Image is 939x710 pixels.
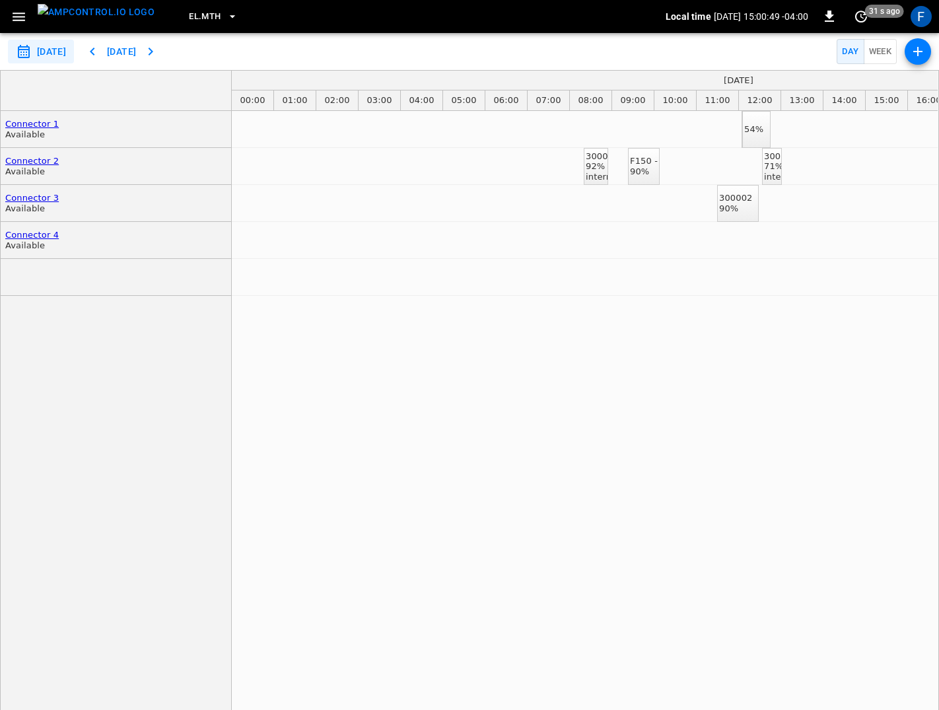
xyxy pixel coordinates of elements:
button: [DATE] [100,40,143,64]
div: 03:00 [359,90,401,110]
div: 300002 [719,193,753,203]
div: 71% [764,161,814,172]
div: 02:00 [316,90,359,110]
p: Local time [666,10,711,23]
div: 01:00 [274,90,316,110]
div: 08:00 [570,90,612,110]
div: 05:00 [443,90,485,110]
div: 09:00 [612,90,654,110]
p: [DATE] 15:00:49 -04:00 [714,10,808,23]
div: Available [5,203,59,214]
button: Day [837,39,864,65]
img: ampcontrol.io logo [38,4,155,20]
div: 300001 [764,151,814,162]
div: profile-icon [911,6,932,27]
div: 54% [744,124,763,135]
div: interrupted [586,172,635,182]
div: 11:00 [697,90,739,110]
button: Week [864,39,897,65]
div: 14:00 [823,90,866,110]
div: 10:00 [654,90,697,110]
div: Available [5,240,59,251]
button: set refresh interval [851,6,872,27]
div: Available [5,166,59,177]
div: 92% [586,161,635,172]
a: Connector 1 [5,119,59,129]
div: 90% [630,166,683,177]
div: 06:00 [485,90,528,110]
div: 90% [719,203,753,214]
div: 300001 [586,151,635,162]
div: 12:00 [739,90,781,110]
a: Connector 4 [5,230,59,240]
div: F150 - Duke [630,156,683,166]
a: Connector 3 [5,193,59,203]
div: interrupted [764,172,814,182]
div: 04:00 [401,90,443,110]
span: 31 s ago [865,5,904,18]
div: 13:00 [781,90,823,110]
div: 15:00 [866,90,908,110]
div: 07:00 [528,90,570,110]
div: Available [5,129,59,140]
button: EL.MTH [184,4,243,30]
span: EL.MTH [189,9,221,24]
div: 00:00 [232,90,274,110]
a: Connector 2 [5,156,59,166]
